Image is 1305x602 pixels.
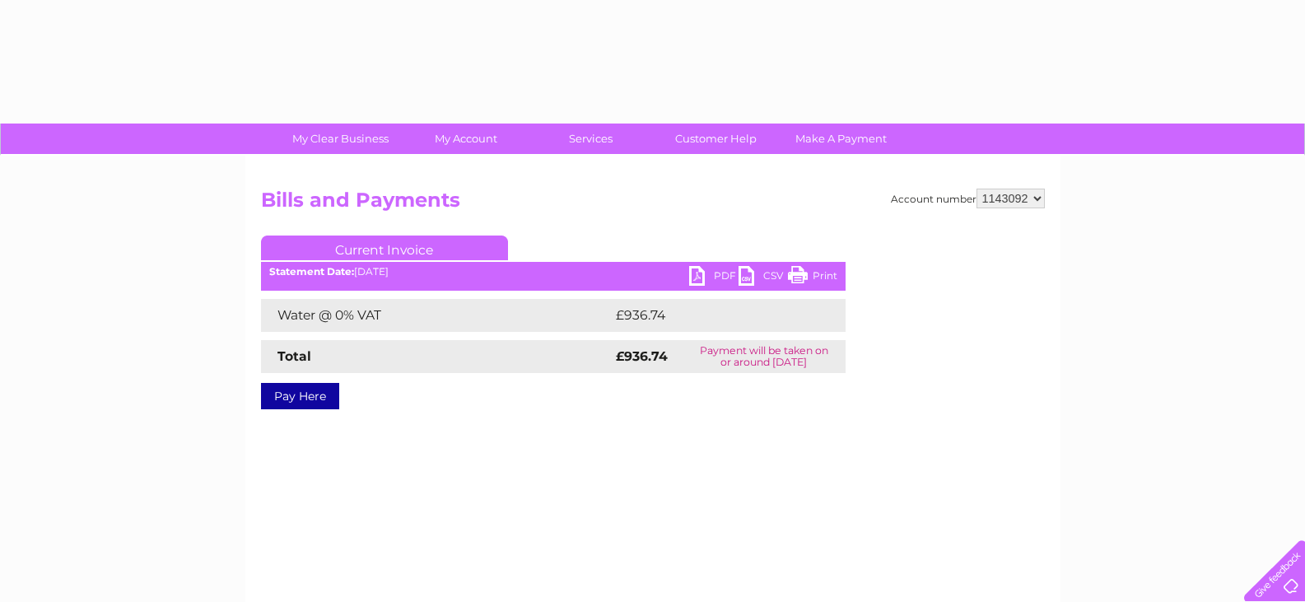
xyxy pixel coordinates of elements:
div: [DATE] [261,266,846,278]
strong: £936.74 [616,348,668,364]
strong: Total [277,348,311,364]
h2: Bills and Payments [261,189,1045,220]
a: My Account [398,124,534,154]
td: £936.74 [612,299,817,332]
td: Payment will be taken on or around [DATE] [683,340,845,373]
a: PDF [689,266,739,290]
a: Services [523,124,659,154]
a: My Clear Business [273,124,408,154]
div: Account number [891,189,1045,208]
a: Make A Payment [773,124,909,154]
td: Water @ 0% VAT [261,299,612,332]
a: Customer Help [648,124,784,154]
b: Statement Date: [269,265,354,278]
a: CSV [739,266,788,290]
a: Current Invoice [261,236,508,260]
a: Pay Here [261,383,339,409]
a: Print [788,266,837,290]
